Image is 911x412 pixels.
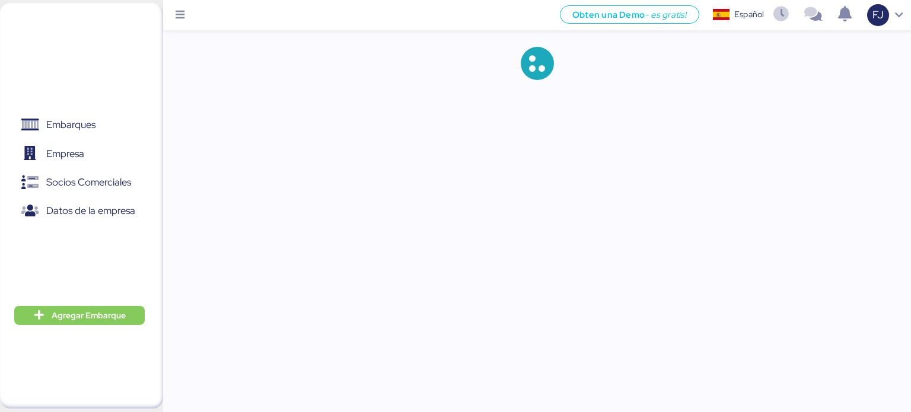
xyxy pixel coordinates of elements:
a: Embarques [8,111,145,139]
span: Socios Comerciales [46,174,131,191]
span: Empresa [46,145,84,162]
button: Agregar Embarque [14,306,145,325]
a: Socios Comerciales [8,169,145,196]
span: Agregar Embarque [52,308,126,322]
span: Datos de la empresa [46,202,135,219]
div: Español [734,8,764,21]
button: Menu [170,5,190,25]
span: Embarques [46,116,95,133]
a: Empresa [8,140,145,167]
span: FJ [872,7,884,23]
a: Datos de la empresa [8,197,145,225]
